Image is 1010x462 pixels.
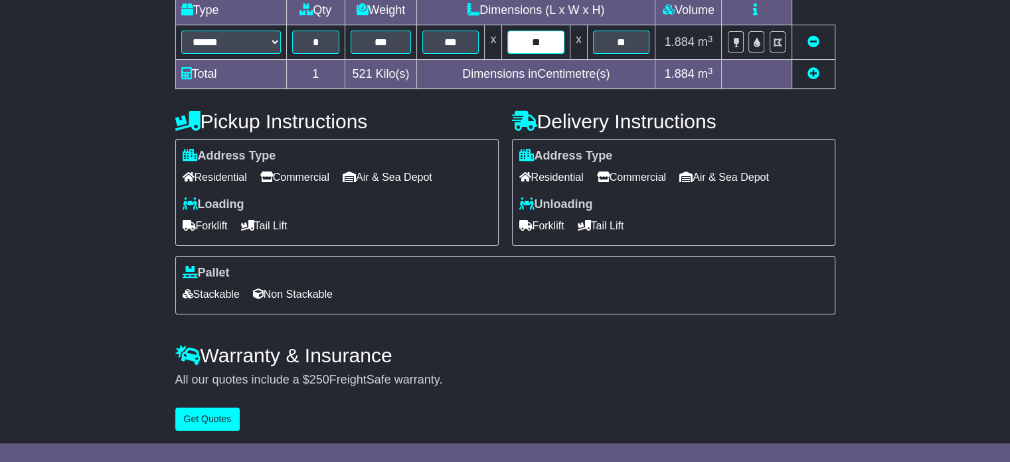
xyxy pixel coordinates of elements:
h4: Pickup Instructions [175,110,499,132]
span: Tail Lift [578,215,624,236]
span: Forklift [519,215,564,236]
label: Loading [183,197,244,212]
span: m [698,67,713,80]
a: Add new item [807,67,819,80]
span: m [698,35,713,49]
label: Pallet [183,266,230,281]
span: Tail Lift [241,215,288,236]
td: Total [175,60,286,89]
span: Stackable [183,284,240,304]
span: 250 [309,373,329,386]
span: Commercial [260,167,329,187]
span: Commercial [597,167,666,187]
span: 1.884 [665,35,695,49]
span: Residential [519,167,584,187]
label: Unloading [519,197,593,212]
div: All our quotes include a $ FreightSafe warranty. [175,373,835,388]
sup: 3 [708,34,713,44]
label: Address Type [183,149,276,164]
span: Air & Sea Depot [343,167,432,187]
h4: Delivery Instructions [512,110,835,132]
button: Get Quotes [175,407,240,431]
a: Remove this item [807,35,819,49]
span: 1.884 [665,67,695,80]
h4: Warranty & Insurance [175,344,835,366]
span: Residential [183,167,247,187]
td: x [570,25,587,60]
td: Dimensions in Centimetre(s) [416,60,655,89]
span: Air & Sea Depot [679,167,769,187]
span: Forklift [183,215,228,236]
sup: 3 [708,66,713,76]
td: x [485,25,502,60]
td: Kilo(s) [345,60,416,89]
label: Address Type [519,149,613,164]
td: 1 [286,60,345,89]
span: Non Stackable [253,284,333,304]
span: 521 [352,67,372,80]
